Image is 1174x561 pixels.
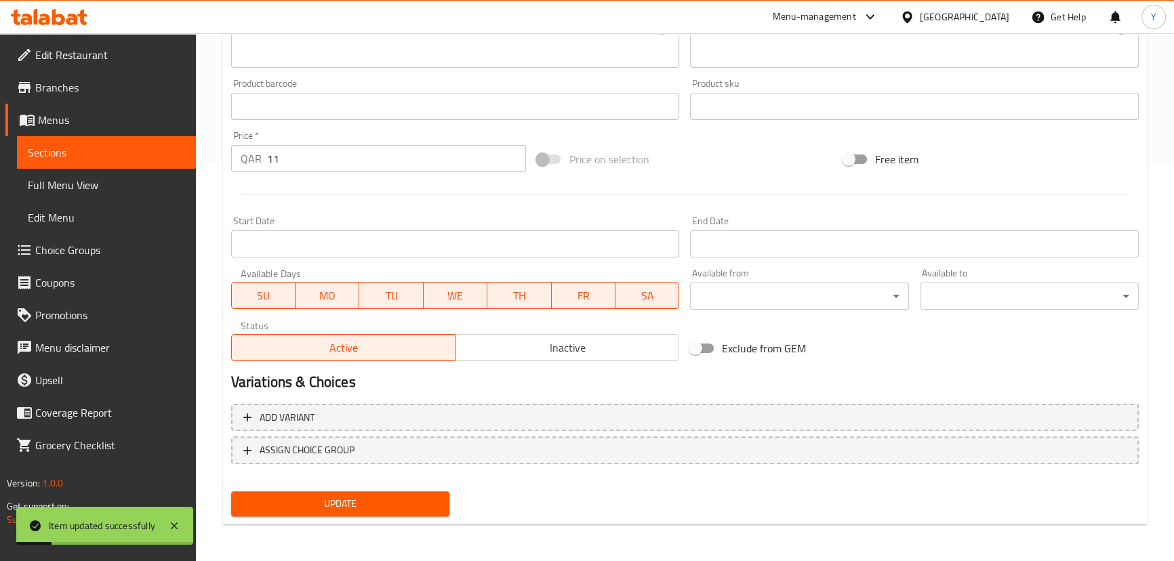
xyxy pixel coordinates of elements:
[5,71,196,104] a: Branches
[28,209,185,226] span: Edit Menu
[301,286,354,306] span: MO
[267,145,527,172] input: Please enter price
[231,93,680,120] input: Please enter product barcode
[231,334,456,361] button: Active
[35,79,185,96] span: Branches
[35,242,185,258] span: Choice Groups
[5,429,196,461] a: Grocery Checklist
[493,286,546,306] span: TH
[7,474,40,492] span: Version:
[231,282,296,309] button: SU
[5,299,196,331] a: Promotions
[461,338,674,358] span: Inactive
[231,404,1139,432] button: Add variant
[35,307,185,323] span: Promotions
[35,274,185,291] span: Coupons
[28,177,185,193] span: Full Menu View
[242,495,439,512] span: Update
[38,112,185,128] span: Menus
[35,339,185,356] span: Menu disclaimer
[615,282,679,309] button: SA
[296,282,359,309] button: MO
[7,511,93,528] a: Support.OpsPlatform
[690,283,909,310] div: ​
[621,286,674,306] span: SA
[1151,9,1156,24] span: Y
[5,234,196,266] a: Choice Groups
[231,491,450,516] button: Update
[260,442,355,459] span: ASSIGN CHOICE GROUP
[487,282,551,309] button: TH
[35,437,185,453] span: Grocery Checklist
[455,334,679,361] button: Inactive
[241,150,262,167] p: QAR
[17,169,196,201] a: Full Menu View
[552,282,615,309] button: FR
[690,93,1139,120] input: Please enter product sku
[237,286,290,306] span: SU
[35,47,185,63] span: Edit Restaurant
[5,396,196,429] a: Coverage Report
[28,144,185,161] span: Sections
[920,283,1139,310] div: ​
[35,404,185,421] span: Coverage Report
[569,151,649,167] span: Price on selection
[359,282,423,309] button: TU
[231,372,1139,392] h2: Variations & Choices
[722,340,806,356] span: Exclude from GEM
[7,497,69,515] span: Get support on:
[260,409,315,426] span: Add variant
[5,364,196,396] a: Upsell
[231,436,1139,464] button: ASSIGN CHOICE GROUP
[42,474,63,492] span: 1.0.0
[35,372,185,388] span: Upsell
[557,286,610,306] span: FR
[875,151,918,167] span: Free item
[5,266,196,299] a: Coupons
[365,286,418,306] span: TU
[424,282,487,309] button: WE
[237,338,450,358] span: Active
[5,104,196,136] a: Menus
[773,9,856,25] div: Menu-management
[49,518,155,533] div: Item updated successfully
[920,9,1009,24] div: [GEOGRAPHIC_DATA]
[17,136,196,169] a: Sections
[5,39,196,71] a: Edit Restaurant
[429,286,482,306] span: WE
[5,331,196,364] a: Menu disclaimer
[17,201,196,234] a: Edit Menu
